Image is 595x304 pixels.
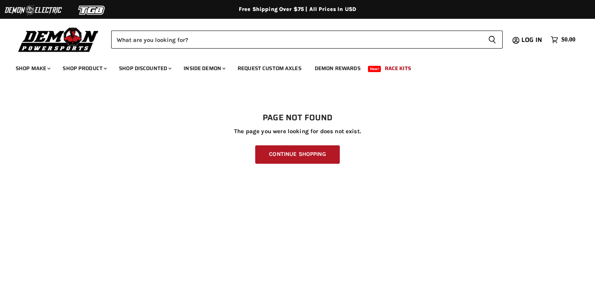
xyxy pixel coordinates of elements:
[57,60,112,76] a: Shop Product
[255,145,339,164] a: Continue Shopping
[518,36,547,43] a: Log in
[16,113,579,123] h1: Page not found
[368,66,381,72] span: New!
[16,128,579,135] p: The page you were looking for does not exist.
[10,60,55,76] a: Shop Make
[309,60,366,76] a: Demon Rewards
[232,60,307,76] a: Request Custom Axles
[178,60,230,76] a: Inside Demon
[4,3,63,18] img: Demon Electric Logo 2
[379,60,417,76] a: Race Kits
[521,35,542,45] span: Log in
[63,3,121,18] img: TGB Logo 2
[113,60,176,76] a: Shop Discounted
[10,57,573,76] ul: Main menu
[16,25,101,53] img: Demon Powersports
[111,31,482,49] input: Search
[547,34,579,45] a: $0.00
[561,36,575,43] span: $0.00
[482,31,503,49] button: Search
[111,31,503,49] form: Product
